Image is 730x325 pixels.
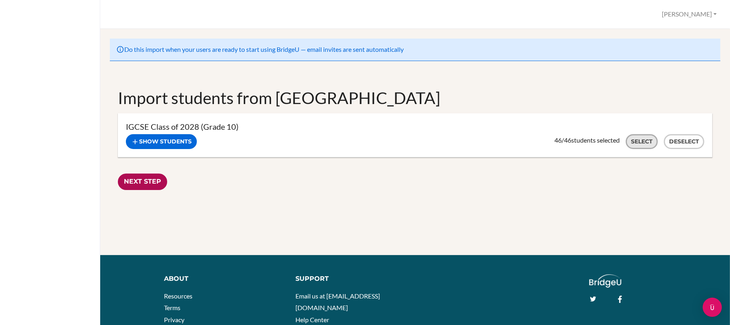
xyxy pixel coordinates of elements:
[589,274,622,288] img: logo_white@2x-f4f0deed5e89b7ecb1c2cc34c3e3d731f90f0f143d5ea2071677605dd97b5244.png
[110,39,720,61] div: Do this import when your users are ready to start using BridgeU — email invites are sent automati...
[554,136,562,144] span: 46
[126,121,704,132] h3: IGCSE Class of 2028 (Grade 10)
[164,316,184,323] a: Privacy
[295,292,380,312] a: Email us at [EMAIL_ADDRESS][DOMAIN_NAME]
[664,134,704,149] button: Deselect
[164,274,283,284] div: About
[626,134,658,149] button: Select
[554,136,620,144] div: / students selected
[164,292,192,300] a: Resources
[118,87,712,109] h1: Import students from [GEOGRAPHIC_DATA]
[126,134,197,149] button: Show students
[118,174,167,190] input: Next Step
[564,136,571,144] span: 46
[703,298,722,317] div: Open Intercom Messenger
[295,274,408,284] div: Support
[295,316,329,323] a: Help Center
[164,304,180,311] a: Terms
[658,7,720,22] button: [PERSON_NAME]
